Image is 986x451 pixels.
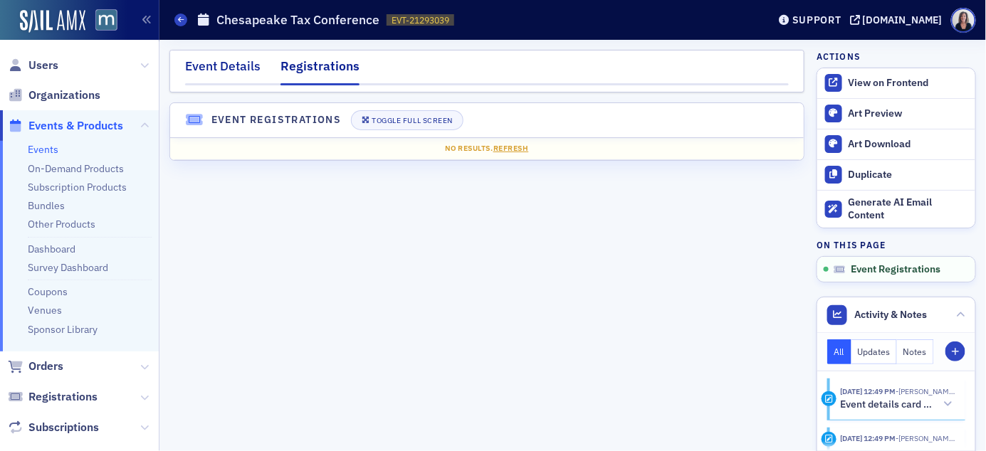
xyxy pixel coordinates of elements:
[840,397,955,412] button: Event details card updated
[855,307,928,322] span: Activity & Notes
[840,386,896,396] time: 9/2/2025 12:49 PM
[817,238,976,251] h4: On this page
[185,57,261,83] div: Event Details
[896,386,955,396] span: Natalie Antonakas
[8,389,98,405] a: Registrations
[28,304,62,317] a: Venues
[951,8,976,33] span: Profile
[863,14,943,26] div: [DOMAIN_NAME]
[817,68,975,98] a: View on Frontend
[817,159,975,190] button: Duplicate
[822,391,836,406] div: Activity
[840,433,896,443] time: 9/2/2025 12:49 PM
[840,398,935,411] h5: Event details card updated
[8,87,100,103] a: Organizations
[827,339,851,364] button: All
[372,117,453,124] div: Toggle Full Screen
[28,323,98,336] a: Sponsor Library
[28,285,68,298] a: Coupons
[851,263,940,276] span: Event Registrations
[897,339,934,364] button: Notes
[28,261,108,274] a: Survey Dashboard
[8,118,123,134] a: Events & Products
[28,58,58,73] span: Users
[28,118,123,134] span: Events & Products
[28,199,65,212] a: Bundles
[822,432,836,447] div: Update
[896,433,955,443] span: Natalie Antonakas
[28,389,98,405] span: Registrations
[8,58,58,73] a: Users
[28,359,63,374] span: Orders
[850,15,948,25] button: [DOMAIN_NAME]
[493,143,529,153] span: Refresh
[792,14,841,26] div: Support
[849,138,968,151] div: Art Download
[851,339,898,364] button: Updates
[20,10,85,33] img: SailAMX
[85,9,117,33] a: View Homepage
[28,87,100,103] span: Organizations
[28,143,58,156] a: Events
[28,162,124,175] a: On-Demand Products
[8,420,99,435] a: Subscriptions
[280,57,360,85] div: Registrations
[216,11,379,28] h1: Chesapeake Tax Conference
[28,243,75,255] a: Dashboard
[180,143,794,154] div: No results.
[28,181,127,193] a: Subscription Products
[8,359,63,374] a: Orders
[817,50,861,63] h4: Actions
[849,107,968,120] div: Art Preview
[817,190,975,228] button: Generate AI Email Content
[211,112,342,127] h4: Event Registrations
[28,420,99,435] span: Subscriptions
[392,14,449,26] span: EVT-21293039
[817,99,975,129] a: Art Preview
[351,110,463,130] button: Toggle Full Screen
[849,169,968,181] div: Duplicate
[28,218,95,230] a: Other Products
[817,129,975,159] a: Art Download
[849,77,968,90] div: View on Frontend
[849,196,968,221] div: Generate AI Email Content
[95,9,117,31] img: SailAMX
